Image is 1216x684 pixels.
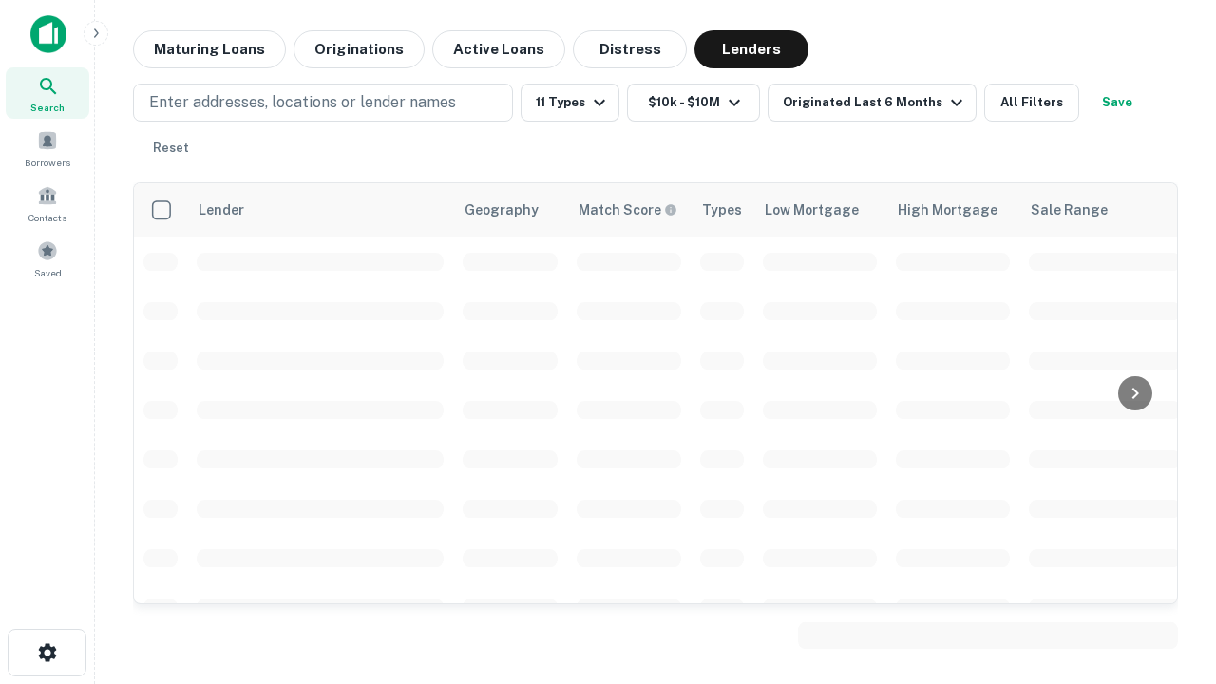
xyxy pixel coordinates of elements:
button: Reset [141,129,201,167]
div: Capitalize uses an advanced AI algorithm to match your search with the best lender. The match sco... [579,199,677,220]
th: High Mortgage [886,183,1019,237]
button: 11 Types [521,84,619,122]
th: Low Mortgage [753,183,886,237]
button: Active Loans [432,30,565,68]
img: capitalize-icon.png [30,15,66,53]
button: All Filters [984,84,1079,122]
a: Saved [6,233,89,284]
span: Contacts [28,210,66,225]
div: Types [702,199,742,221]
span: Saved [34,265,62,280]
button: Originations [294,30,425,68]
button: Lenders [694,30,808,68]
button: Maturing Loans [133,30,286,68]
div: Sale Range [1031,199,1108,221]
th: Sale Range [1019,183,1190,237]
button: Distress [573,30,687,68]
button: Enter addresses, locations or lender names [133,84,513,122]
div: Originated Last 6 Months [783,91,968,114]
div: High Mortgage [898,199,997,221]
th: Geography [453,183,567,237]
th: Capitalize uses an advanced AI algorithm to match your search with the best lender. The match sco... [567,183,691,237]
th: Lender [187,183,453,237]
button: $10k - $10M [627,84,760,122]
a: Borrowers [6,123,89,174]
a: Contacts [6,178,89,229]
a: Search [6,67,89,119]
span: Borrowers [25,155,70,170]
div: Geography [465,199,539,221]
h6: Match Score [579,199,674,220]
button: Save your search to get updates of matches that match your search criteria. [1087,84,1148,122]
span: Search [30,100,65,115]
button: Originated Last 6 Months [768,84,977,122]
p: Enter addresses, locations or lender names [149,91,456,114]
div: Low Mortgage [765,199,859,221]
th: Types [691,183,753,237]
div: Lender [199,199,244,221]
iframe: Chat Widget [1121,532,1216,623]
